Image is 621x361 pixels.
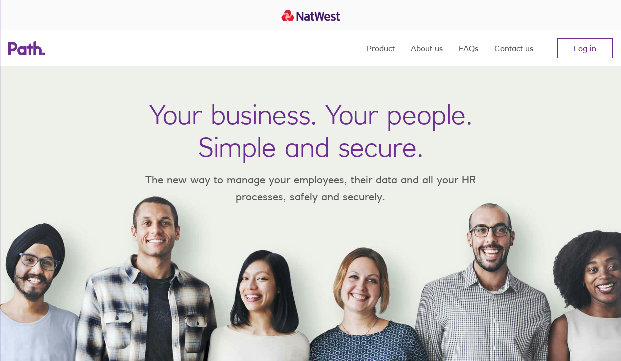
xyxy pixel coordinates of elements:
[557,38,613,58] a: Log in
[411,30,443,66] a: About us
[149,98,472,163] h1: Your business. Your people. Simple and secure.
[131,171,491,205] p: The new way to manage your employees, their data and all your HR processes, safely and securely.
[494,30,533,66] a: Contact us
[367,30,395,66] a: Product
[459,30,478,66] a: FAQs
